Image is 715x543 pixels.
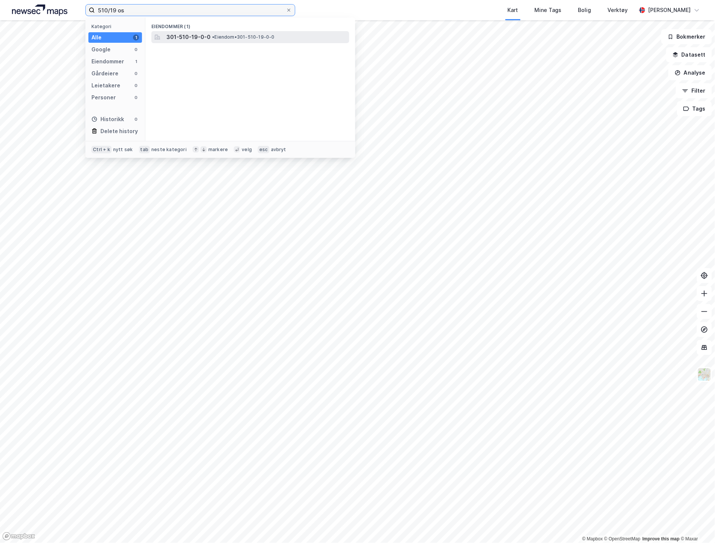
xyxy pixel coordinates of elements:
[100,127,138,136] div: Delete history
[678,507,715,543] iframe: Chat Widget
[643,537,680,542] a: Improve this map
[133,34,139,40] div: 1
[91,33,102,42] div: Alle
[535,6,562,15] div: Mine Tags
[133,116,139,122] div: 0
[139,146,150,153] div: tab
[508,6,518,15] div: Kart
[678,507,715,543] div: Kontrollprogram for chat
[133,82,139,88] div: 0
[604,537,641,542] a: OpenStreetMap
[258,146,269,153] div: esc
[582,537,603,542] a: Mapbox
[676,83,712,98] button: Filter
[648,6,691,15] div: [PERSON_NAME]
[212,34,275,40] span: Eiendom • 301-510-19-0-0
[91,146,112,153] div: Ctrl + k
[91,93,116,102] div: Personer
[242,147,252,153] div: velg
[133,58,139,64] div: 1
[95,4,286,16] input: Søk på adresse, matrikkel, gårdeiere, leietakere eller personer
[677,101,712,116] button: Tags
[208,147,228,153] div: markere
[608,6,628,15] div: Verktøy
[151,147,187,153] div: neste kategori
[113,147,133,153] div: nytt søk
[91,69,118,78] div: Gårdeiere
[661,29,712,44] button: Bokmerker
[91,24,142,29] div: Kategori
[12,4,67,16] img: logo.a4113a55bc3d86da70a041830d287a7e.svg
[91,115,124,124] div: Historikk
[91,45,111,54] div: Google
[578,6,591,15] div: Bolig
[669,65,712,80] button: Analyse
[133,94,139,100] div: 0
[91,57,124,66] div: Eiendommer
[145,18,355,31] div: Eiendommer (1)
[666,47,712,62] button: Datasett
[133,46,139,52] div: 0
[271,147,286,153] div: avbryt
[166,33,211,42] span: 301-510-19-0-0
[91,81,120,90] div: Leietakere
[133,70,139,76] div: 0
[697,367,712,382] img: Z
[212,34,214,40] span: •
[2,532,35,541] a: Mapbox homepage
